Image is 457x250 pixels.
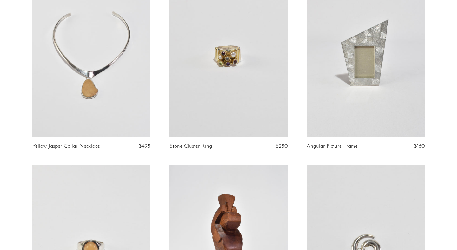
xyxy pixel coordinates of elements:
[139,144,150,149] span: $495
[307,144,358,149] a: Angular Picture Frame
[414,144,425,149] span: $160
[275,144,288,149] span: $250
[169,144,212,149] a: Stone Cluster Ring
[32,144,100,149] a: Yellow Jasper Collar Necklace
